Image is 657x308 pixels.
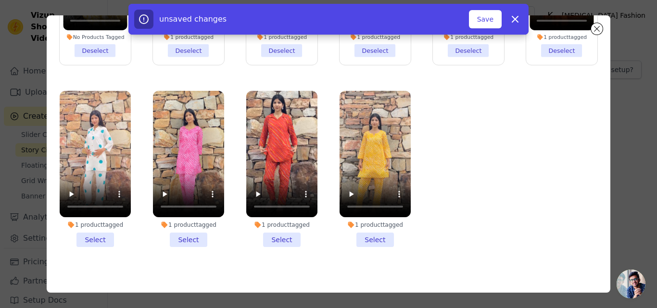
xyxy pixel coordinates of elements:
div: 1 product tagged [153,221,224,229]
span: unsaved changes [159,14,227,24]
button: Save [469,10,502,28]
div: 1 product tagged [340,221,411,229]
a: Open chat [617,270,645,298]
div: 1 product tagged [60,221,131,229]
div: 1 product tagged [246,221,317,229]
